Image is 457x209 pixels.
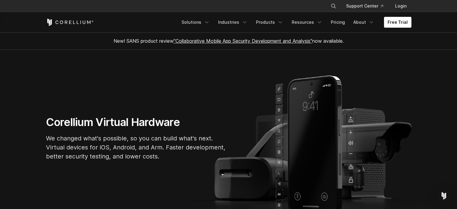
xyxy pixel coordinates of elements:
[288,17,326,28] a: Resources
[252,17,287,28] a: Products
[178,17,411,28] div: Navigation Menu
[328,1,339,11] button: Search
[46,19,94,26] a: Corellium Home
[390,1,411,11] a: Login
[437,189,451,203] div: Open Intercom Messenger
[327,17,349,28] a: Pricing
[114,38,344,44] span: New! SANS product review now available.
[178,17,213,28] a: Solutions
[350,17,378,28] a: About
[323,1,411,11] div: Navigation Menu
[46,115,226,129] h1: Corellium Virtual Hardware
[384,17,411,28] a: Free Trial
[46,134,226,161] p: We changed what's possible, so you can build what's next. Virtual devices for iOS, Android, and A...
[174,38,312,44] a: "Collaborative Mobile App Security Development and Analysis"
[215,17,251,28] a: Industries
[341,1,388,11] a: Support Center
